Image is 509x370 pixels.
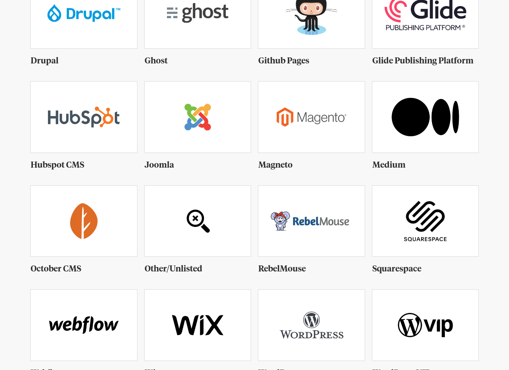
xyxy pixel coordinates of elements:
[31,82,137,178] a: Hubspot CMS
[31,264,137,282] div: October CMS
[145,160,251,178] div: Joomla
[258,264,365,282] div: RebelMouse
[258,160,365,178] div: Magneto
[145,56,251,74] div: Ghost
[258,56,365,74] div: Github Pages
[372,264,479,282] div: Squarespace
[258,82,365,178] a: Magneto
[372,186,479,282] a: Squarespace
[145,264,251,282] div: Other/Unlisted
[372,82,479,178] a: Medium
[145,82,251,178] a: Joomla
[372,56,479,74] div: Glide Publishing Platform
[258,186,365,282] a: RebelMouse
[31,186,137,282] a: October CMS
[372,160,479,178] div: Medium
[145,186,251,282] a: Other/Unlisted
[31,160,137,178] div: Hubspot CMS
[31,56,137,74] div: Drupal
